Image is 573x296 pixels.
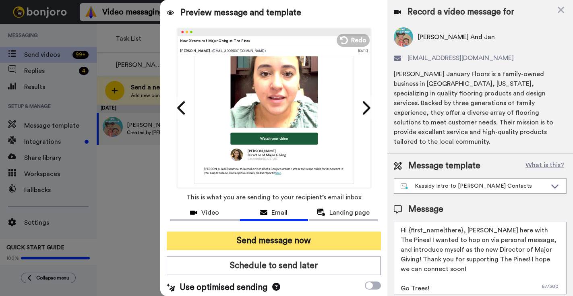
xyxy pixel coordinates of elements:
span: Landing page [329,208,370,217]
button: Send message now [167,232,381,250]
span: Use optimised sending [180,282,267,294]
span: Message [408,203,443,215]
button: What is this? [523,160,567,172]
span: Video [201,208,219,217]
div: Watch your video [230,132,318,145]
div: [DATE] [358,48,368,53]
button: Schedule to send later [167,257,381,275]
div: [PERSON_NAME] January Floors is a family-owned business in [GEOGRAPHIC_DATA], [US_STATE], special... [394,69,567,147]
p: Recorded on [DATE] UTC [248,157,286,161]
span: This is what you are sending to your recipient’s email inbox [186,188,362,206]
span: Message template [408,160,480,172]
div: [PERSON_NAME] [180,48,358,53]
img: Z [230,40,318,127]
p: [PERSON_NAME] sent you this email on behalf of a Bonjoro creator. We aren’t responsible for its c... [194,161,354,181]
p: Director of Major Giving [248,153,286,157]
div: Kassidy Intro to [PERSON_NAME] Contacts [401,182,547,190]
textarea: Hi {first_name|there}, [PERSON_NAME] here with The Pines! I wanted to hop on via personal message... [394,222,567,294]
span: here [275,171,281,174]
span: Email [271,208,288,217]
span: [EMAIL_ADDRESS][DOMAIN_NAME] [408,53,514,63]
p: [PERSON_NAME] [248,149,286,153]
img: nextgen-template.svg [401,183,408,190]
img: ACg8ocI-cJ18WBVyogodZF0A-RdGf3cf-h6XXtT6UNgdhxUoNLgmMA=s96-c [230,149,243,161]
